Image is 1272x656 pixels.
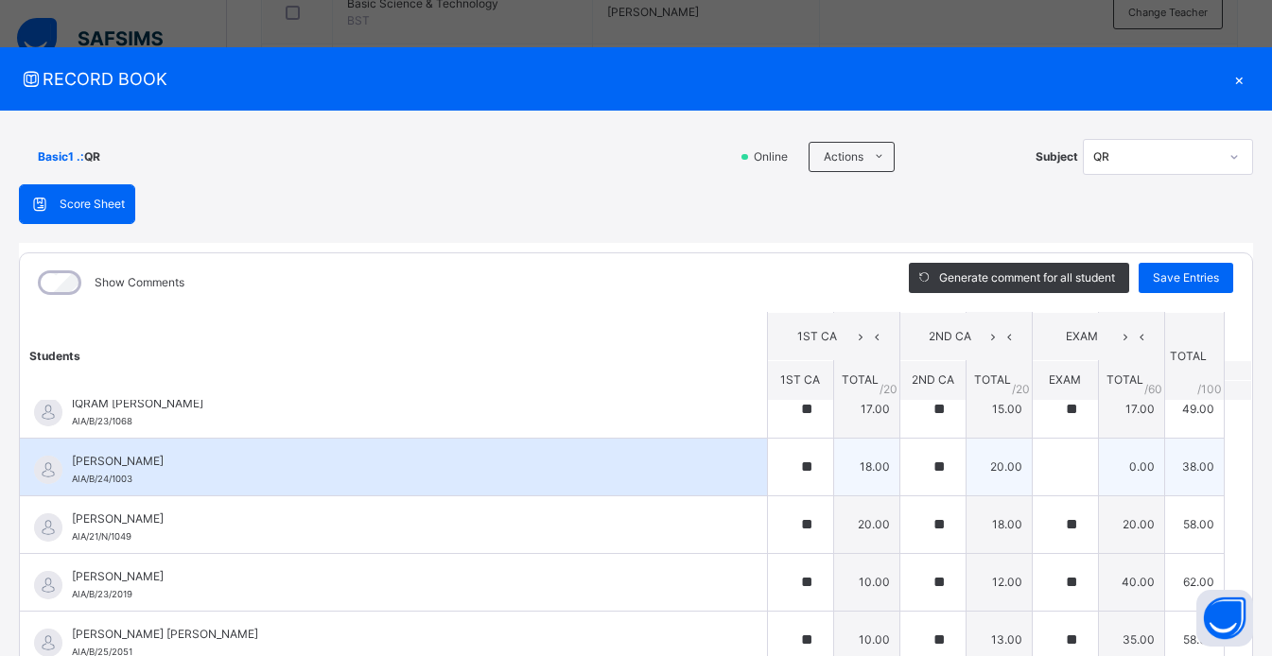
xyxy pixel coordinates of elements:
span: AIA/B/23/1068 [72,416,132,426]
td: 49.00 [1164,380,1224,438]
label: Show Comments [95,274,184,291]
th: TOTAL [1164,312,1224,400]
td: 0.00 [1098,438,1164,495]
span: EXAM [1049,372,1081,387]
span: [PERSON_NAME] [72,568,724,585]
span: Actions [824,148,863,165]
div: × [1225,66,1253,92]
img: default.svg [34,571,62,599]
td: 15.00 [966,380,1032,438]
span: EXAM [1047,328,1118,345]
span: AIA/21/N/1049 [72,531,131,542]
span: 1ST CA [780,372,820,387]
span: / 20 [1012,380,1030,397]
span: 2ND CA [912,372,954,387]
span: TOTAL [1106,372,1143,387]
span: Basic1 . : [38,148,84,165]
span: TOTAL [842,372,879,387]
span: RECORD BOOK [19,66,1225,92]
span: 2ND CA [915,328,985,345]
button: Open asap [1196,590,1253,647]
span: / 60 [1144,380,1162,397]
span: Subject [1036,148,1078,165]
td: 10.00 [833,553,899,611]
span: TOTAL [974,372,1011,387]
span: 1ST CA [782,328,853,345]
td: 12.00 [966,553,1032,611]
img: default.svg [34,456,62,484]
td: 17.00 [1098,380,1164,438]
span: [PERSON_NAME] [PERSON_NAME] [72,626,724,643]
td: 20.00 [1098,495,1164,553]
span: Score Sheet [60,196,125,213]
img: default.svg [34,513,62,542]
span: / 20 [880,380,897,397]
td: 18.00 [966,495,1032,553]
img: default.svg [34,398,62,426]
span: Generate comment for all student [939,269,1115,286]
td: 40.00 [1098,553,1164,611]
span: [PERSON_NAME] [72,453,724,470]
span: [PERSON_NAME] [72,510,724,527]
div: QR [1093,148,1218,165]
span: Online [752,148,799,165]
td: 62.00 [1164,553,1224,611]
span: AIA/B/23/2019 [72,589,132,599]
span: IQRAM [PERSON_NAME] [72,395,724,412]
span: /100 [1197,380,1222,397]
td: 18.00 [833,438,899,495]
td: 58.00 [1164,495,1224,553]
td: 17.00 [833,380,899,438]
span: QR [84,148,100,165]
span: AIA/B/24/1003 [72,474,132,484]
span: Save Entries [1153,269,1219,286]
span: Students [29,348,80,362]
td: 20.00 [966,438,1032,495]
td: 38.00 [1164,438,1224,495]
td: 20.00 [833,495,899,553]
